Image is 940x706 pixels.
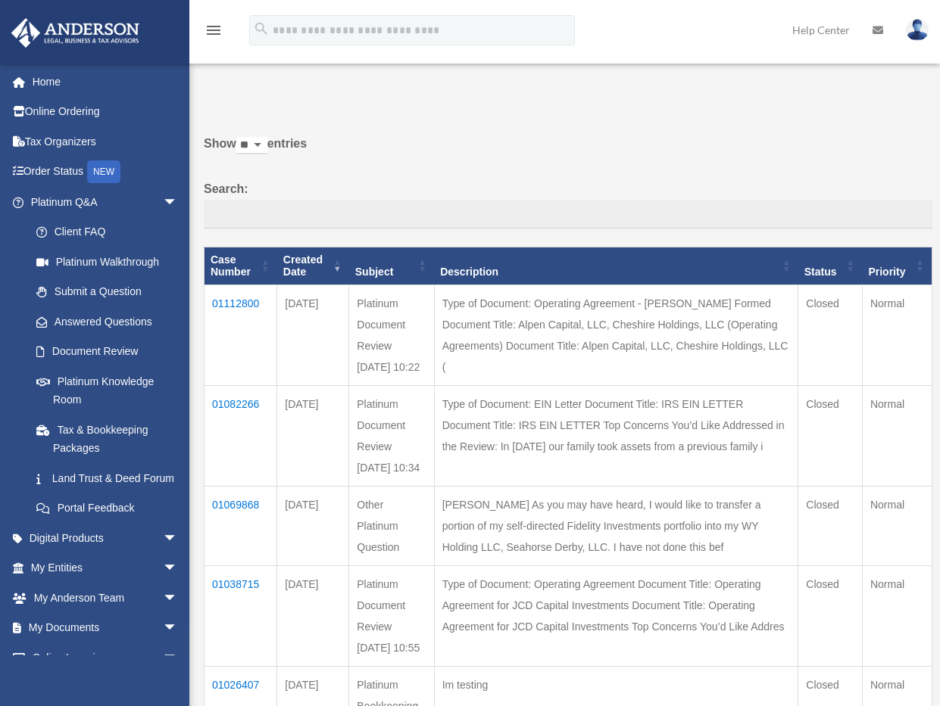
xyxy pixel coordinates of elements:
img: Anderson Advisors Platinum Portal [7,18,144,48]
a: Platinum Walkthrough [21,247,193,277]
th: Description: activate to sort column ascending [434,247,798,285]
a: Home [11,67,201,97]
td: Platinum Document Review [DATE] 10:22 [349,285,434,386]
td: Normal [862,566,932,667]
td: Closed [798,566,863,667]
span: arrow_drop_down [163,187,193,218]
a: My Documentsarrow_drop_down [11,613,201,643]
select: Showentries [236,137,267,154]
td: 01082266 [205,386,277,487]
td: Normal [862,386,932,487]
td: Platinum Document Review [DATE] 10:34 [349,386,434,487]
span: arrow_drop_down [163,642,193,673]
i: search [253,20,270,37]
td: Closed [798,386,863,487]
td: [DATE] [277,487,349,566]
a: Answered Questions [21,306,186,337]
td: [DATE] [277,566,349,667]
td: Normal [862,285,932,386]
th: Case Number: activate to sort column ascending [205,247,277,285]
td: 01112800 [205,285,277,386]
a: Tax Organizers [11,126,201,157]
td: [PERSON_NAME] As you may have heard, I would like to transfer a portion of my self-directed Fidel... [434,487,798,566]
td: [DATE] [277,386,349,487]
i: menu [205,21,223,39]
td: Type of Document: Operating Agreement - [PERSON_NAME] Formed Document Title: Alpen Capital, LLC, ... [434,285,798,386]
a: Digital Productsarrow_drop_down [11,523,201,553]
span: arrow_drop_down [163,523,193,554]
label: Search: [204,179,932,229]
a: Online Learningarrow_drop_down [11,642,201,673]
a: Client FAQ [21,217,193,247]
a: menu [205,26,223,39]
label: Show entries [204,133,932,170]
a: Order StatusNEW [11,157,201,188]
a: Platinum Knowledge Room [21,366,193,415]
span: arrow_drop_down [163,583,193,614]
th: Subject: activate to sort column ascending [349,247,434,285]
a: Portal Feedback [21,493,193,524]
td: Platinum Document Review [DATE] 10:55 [349,566,434,667]
a: Document Review [21,337,193,367]
td: Closed [798,285,863,386]
span: arrow_drop_down [163,553,193,584]
a: Online Ordering [11,97,201,127]
td: Normal [862,487,932,566]
th: Priority: activate to sort column ascending [862,247,932,285]
div: NEW [87,160,120,183]
span: arrow_drop_down [163,613,193,644]
td: 01038715 [205,566,277,667]
input: Search: [204,200,932,229]
td: Other Platinum Question [349,487,434,566]
th: Status: activate to sort column ascending [798,247,863,285]
td: Type of Document: EIN Letter Document Title: IRS EIN LETTER Document Title: IRS EIN LETTER Top Co... [434,386,798,487]
td: [DATE] [277,285,349,386]
a: Submit a Question [21,277,193,307]
a: My Anderson Teamarrow_drop_down [11,583,201,613]
a: My Entitiesarrow_drop_down [11,553,201,583]
td: Type of Document: Operating Agreement Document Title: Operating Agreement for JCD Capital Investm... [434,566,798,667]
img: User Pic [906,19,929,41]
a: Land Trust & Deed Forum [21,463,193,493]
td: 01069868 [205,487,277,566]
a: Platinum Q&Aarrow_drop_down [11,187,193,217]
a: Tax & Bookkeeping Packages [21,415,193,463]
td: Closed [798,487,863,566]
th: Created Date: activate to sort column ascending [277,247,349,285]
